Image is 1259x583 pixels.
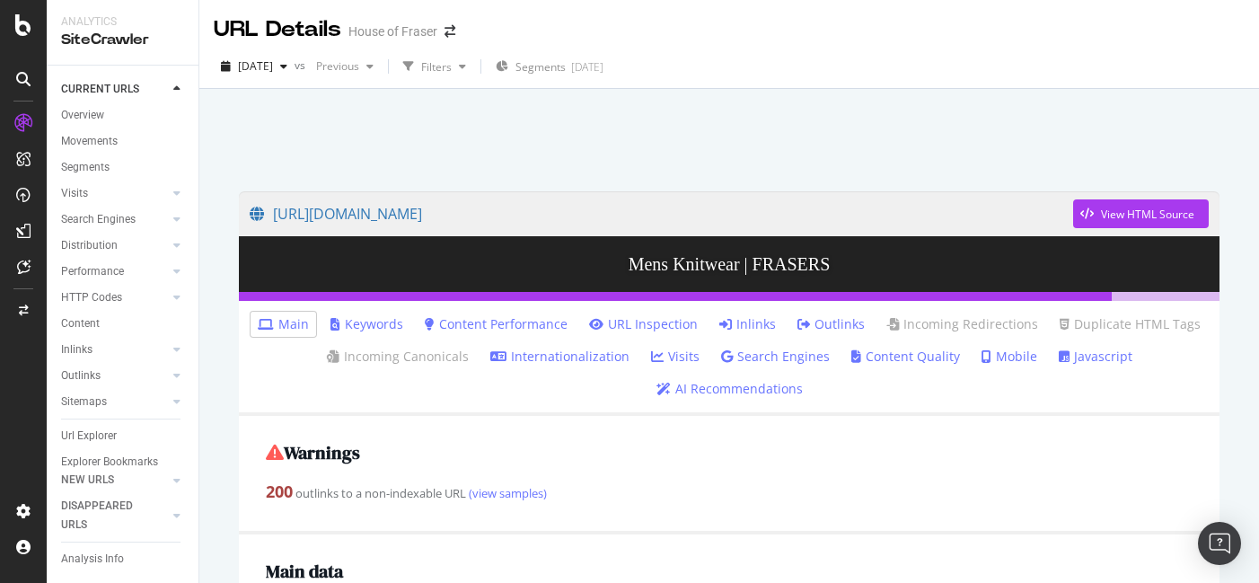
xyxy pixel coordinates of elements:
div: Movements [61,132,118,151]
a: Outlinks [61,367,168,385]
a: Keywords [330,315,403,333]
div: URL Details [214,14,341,45]
a: Sitemaps [61,393,168,411]
span: Previous [309,58,359,74]
div: Visits [61,184,88,203]
a: Inlinks [61,340,168,359]
a: Url Explorer [61,427,186,446]
a: Outlinks [797,315,865,333]
button: Previous [309,52,381,81]
a: AI Recommendations [656,380,803,398]
h2: Main data [266,561,1193,581]
div: Segments [61,158,110,177]
div: Distribution [61,236,118,255]
a: Overview [61,106,186,125]
a: Search Engines [721,348,830,366]
div: outlinks to a non-indexable URL [266,481,1193,504]
span: 2025 Sep. 28th [238,58,273,74]
button: Segments[DATE] [489,52,611,81]
a: Content [61,314,186,333]
h3: Mens Knitwear | FRASERS [239,236,1219,292]
div: [DATE] [571,59,603,75]
a: CURRENT URLS [61,80,168,99]
a: Visits [61,184,168,203]
strong: 200 [266,481,293,502]
a: Performance [61,262,168,281]
a: Main [258,315,309,333]
div: Outlinks [61,367,101,385]
a: Search Engines [61,210,168,229]
a: Visits [651,348,700,366]
a: Mobile [982,348,1037,366]
button: Filters [396,52,473,81]
a: [URL][DOMAIN_NAME] [250,191,1073,236]
a: Explorer Bookmarks [61,453,186,472]
div: Performance [61,262,124,281]
div: Sitemaps [61,393,107,411]
a: Content Quality [851,348,960,366]
div: CURRENT URLS [61,80,139,99]
a: Internationalization [490,348,629,366]
div: View HTML Source [1101,207,1194,222]
div: DISAPPEARED URLS [61,497,152,534]
a: Segments [61,158,186,177]
div: Analysis Info [61,550,124,569]
div: NEW URLS [61,471,114,490]
a: DISAPPEARED URLS [61,497,168,534]
a: Javascript [1059,348,1132,366]
div: Overview [61,106,104,125]
a: Movements [61,132,186,151]
span: vs [295,57,309,73]
div: Explorer Bookmarks [61,453,158,472]
div: Search Engines [61,210,136,229]
a: Incoming Canonicals [327,348,469,366]
div: SiteCrawler [61,30,184,50]
a: Analysis Info [61,550,186,569]
a: (view samples) [466,485,547,501]
a: Duplicate HTML Tags [1060,315,1201,333]
a: Content Performance [425,315,568,333]
div: Analytics [61,14,184,30]
a: Incoming Redirections [886,315,1038,333]
div: Content [61,314,100,333]
a: HTTP Codes [61,288,168,307]
div: Filters [421,59,452,75]
a: NEW URLS [61,471,168,490]
button: View HTML Source [1073,199,1209,228]
a: Distribution [61,236,168,255]
button: [DATE] [214,52,295,81]
div: HTTP Codes [61,288,122,307]
h2: Warnings [266,443,1193,463]
div: Open Intercom Messenger [1198,522,1241,565]
div: Inlinks [61,340,92,359]
a: Inlinks [719,315,776,333]
span: Segments [515,59,566,75]
a: URL Inspection [589,315,698,333]
div: Url Explorer [61,427,117,446]
div: arrow-right-arrow-left [445,25,455,38]
div: House of Fraser [348,22,437,40]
